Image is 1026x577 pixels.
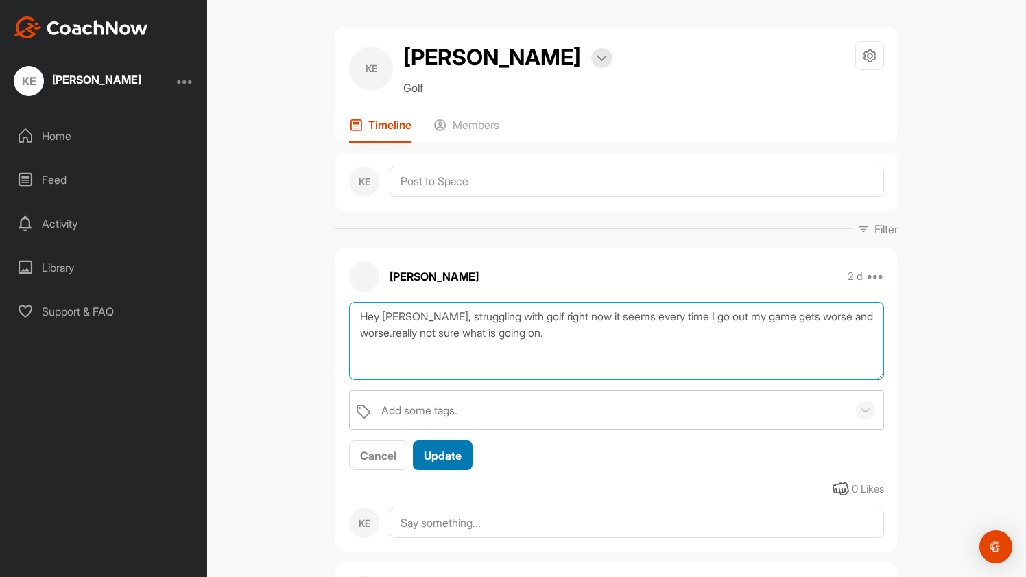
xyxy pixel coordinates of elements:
[390,268,479,285] p: [PERSON_NAME]
[52,74,141,85] div: [PERSON_NAME]
[349,47,393,91] div: KE
[349,167,379,197] div: KE
[413,440,473,470] button: Update
[403,80,612,96] p: Golf
[597,55,607,62] img: arrow-down
[403,41,581,74] h2: [PERSON_NAME]
[8,119,201,153] div: Home
[349,302,884,381] textarea: Hey [PERSON_NAME], struggling with golf right now it seems every time I go out my game gets worse...
[8,163,201,197] div: Feed
[874,221,898,237] p: Filter
[14,16,148,38] img: CoachNow
[8,294,201,329] div: Support & FAQ
[8,250,201,285] div: Library
[8,207,201,241] div: Activity
[381,402,457,419] div: Add some tags.
[453,118,499,132] p: Members
[14,66,44,96] div: KE
[368,118,411,132] p: Timeline
[848,270,863,283] p: 2 d
[852,482,884,497] div: 0 Likes
[360,449,396,462] span: Cancel
[979,530,1012,563] div: Open Intercom Messenger
[424,449,462,462] span: Update
[349,440,407,470] button: Cancel
[349,508,379,538] div: KE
